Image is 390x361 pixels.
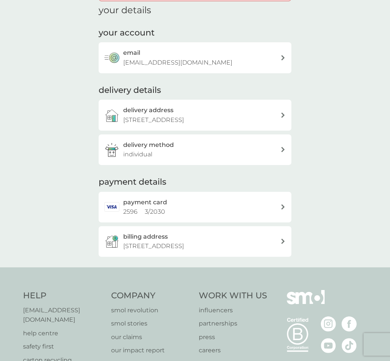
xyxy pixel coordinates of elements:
[342,316,357,332] img: visit the smol Facebook page
[111,346,192,355] a: our impact report
[99,42,291,73] button: email[EMAIL_ADDRESS][DOMAIN_NAME]
[145,208,165,215] span: 3 / 2030
[342,338,357,353] img: visit the smol Tiktok page
[23,329,104,338] a: help centre
[123,208,138,215] span: 2596
[123,140,174,150] h3: delivery method
[99,27,155,39] h2: your account
[23,342,104,352] a: safety first
[123,232,168,242] h3: billing address
[99,226,291,257] button: billing address[STREET_ADDRESS]
[23,305,104,325] a: [EMAIL_ADDRESS][DOMAIN_NAME]
[287,290,325,316] img: smol
[99,100,291,130] a: delivery address[STREET_ADDRESS]
[111,305,192,315] a: smol revolution
[199,319,267,329] a: partnerships
[111,290,192,302] h4: Company
[23,290,104,302] h4: Help
[123,48,140,58] h3: email
[123,115,184,125] p: [STREET_ADDRESS]
[123,241,184,251] p: [STREET_ADDRESS]
[123,58,232,68] p: [EMAIL_ADDRESS][DOMAIN_NAME]
[123,150,152,159] p: individual
[99,192,291,222] a: payment card2596 3/2030
[199,346,267,355] a: careers
[199,290,267,302] h4: Work With Us
[99,176,166,188] h2: payment details
[99,85,161,96] h2: delivery details
[199,332,267,342] a: press
[321,316,336,332] img: visit the smol Instagram page
[199,305,267,315] a: influencers
[99,5,151,16] h1: your details
[111,319,192,329] a: smol stories
[123,197,167,207] h2: payment card
[123,105,173,115] h3: delivery address
[99,134,291,165] a: delivery methodindividual
[321,338,336,353] img: visit the smol Youtube page
[111,332,192,342] a: our claims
